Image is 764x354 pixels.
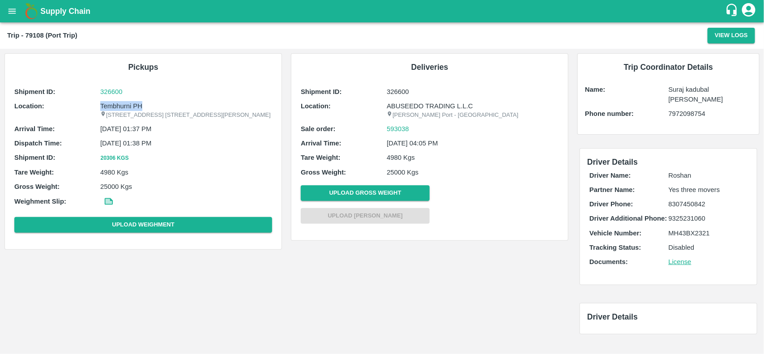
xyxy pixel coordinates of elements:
a: Supply Chain [40,5,725,17]
p: 8307450842 [669,199,747,209]
b: Name: [585,86,605,93]
b: Location: [301,102,331,110]
button: Upload Gross Weight [301,185,430,201]
span: Driver Details [587,158,638,166]
b: Documents: [589,258,628,265]
b: Weighment Slip: [14,198,66,205]
p: [STREET_ADDRESS] [STREET_ADDRESS][PERSON_NAME] [100,111,272,119]
span: Driver Details [587,312,638,321]
b: Gross Weight: [301,169,346,176]
a: License [669,258,691,265]
b: Shipment ID: [14,154,55,161]
b: Partner Name: [589,186,635,193]
p: 25000 Kgs [387,167,559,177]
b: Dispatch Time: [14,140,62,147]
p: [DATE] 01:37 PM [100,124,272,134]
b: Gross Weight: [14,183,60,190]
b: Arrival Time: [14,125,55,132]
b: Tracking Status: [589,244,641,251]
h6: Pickups [12,61,274,73]
b: Shipment ID: [301,88,342,95]
p: Disabled [669,243,747,252]
button: open drawer [2,1,22,21]
b: Sale order: [301,125,336,132]
p: Tembhurni PH [100,101,272,111]
b: Tare Weight: [14,169,54,176]
h6: Deliveries [299,61,561,73]
p: Roshan [669,171,747,180]
b: Driver Additional Phone: [589,215,667,222]
p: 9325231060 [669,213,747,223]
p: ABUSEEDO TRADING L.L.C [387,101,559,111]
p: 4980 Kgs [100,167,272,177]
b: Driver Phone: [589,200,633,208]
p: Suraj kadubal [PERSON_NAME] [669,85,752,105]
p: 25000 Kgs [100,182,272,192]
h6: Trip Coordinator Details [585,61,752,73]
p: MH43BX2321 [669,228,747,238]
b: Vehicle Number: [589,230,641,237]
p: 326600 [387,87,559,97]
p: [DATE] 01:38 PM [100,138,272,148]
a: 593038 [387,124,409,134]
p: 4980 Kgs [387,153,559,162]
p: [PERSON_NAME] Port - [GEOGRAPHIC_DATA] [387,111,559,119]
b: Tare Weight: [301,154,341,161]
button: View Logs [708,28,755,43]
b: Location: [14,102,44,110]
button: Upload Weighment [14,217,272,233]
img: logo [22,2,40,20]
a: 326600 [100,87,272,97]
b: Driver Name: [589,172,631,179]
p: 7972098754 [669,109,752,119]
div: customer-support [725,3,741,19]
div: account of current user [741,2,757,21]
b: Supply Chain [40,7,90,16]
button: 20306 Kgs [100,154,129,163]
b: Trip - 79108 (Port Trip) [7,32,77,39]
b: Arrival Time: [301,140,341,147]
b: Shipment ID: [14,88,55,95]
p: [DATE] 04:05 PM [387,138,559,148]
p: Yes three movers [669,185,747,195]
b: Phone number: [585,110,634,117]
